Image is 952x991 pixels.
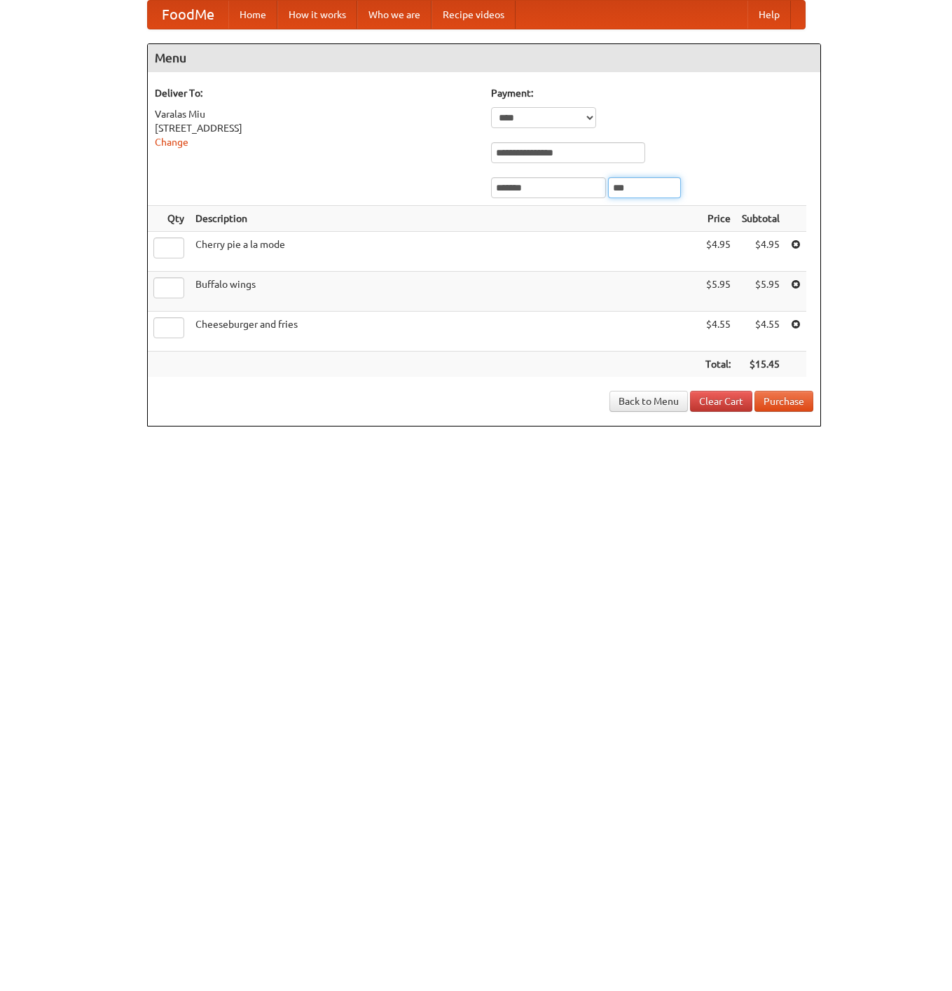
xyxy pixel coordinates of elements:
[155,137,188,148] a: Change
[747,1,791,29] a: Help
[700,206,736,232] th: Price
[190,206,700,232] th: Description
[148,206,190,232] th: Qty
[690,391,752,412] a: Clear Cart
[155,86,477,100] h5: Deliver To:
[736,232,785,272] td: $4.95
[432,1,516,29] a: Recipe videos
[700,352,736,377] th: Total:
[148,1,228,29] a: FoodMe
[155,121,477,135] div: [STREET_ADDRESS]
[736,272,785,312] td: $5.95
[155,107,477,121] div: Varalas Miu
[357,1,432,29] a: Who we are
[736,312,785,352] td: $4.55
[700,232,736,272] td: $4.95
[754,391,813,412] button: Purchase
[700,272,736,312] td: $5.95
[736,352,785,377] th: $15.45
[228,1,277,29] a: Home
[609,391,688,412] a: Back to Menu
[190,232,700,272] td: Cherry pie a la mode
[700,312,736,352] td: $4.55
[491,86,813,100] h5: Payment:
[190,312,700,352] td: Cheeseburger and fries
[190,272,700,312] td: Buffalo wings
[736,206,785,232] th: Subtotal
[277,1,357,29] a: How it works
[148,44,820,72] h4: Menu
